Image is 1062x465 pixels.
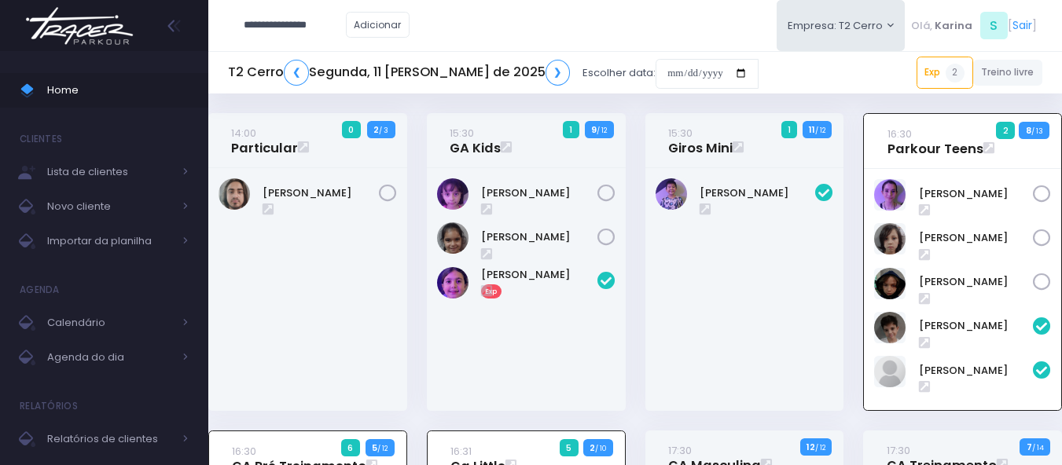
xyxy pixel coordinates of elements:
a: Exp2 [917,57,973,88]
img: Lívia Stevani Schargel [874,179,906,211]
strong: 2 [373,123,379,136]
small: 17:30 [887,443,910,458]
strong: 8 [1026,124,1031,137]
span: Home [47,80,189,101]
img: Gabriel Leão [874,356,906,387]
small: / 12 [815,126,825,135]
a: Adicionar [346,12,410,38]
a: 16:30Parkour Teens [887,126,983,157]
img: Leonardo Arina Scudeller [656,178,687,210]
span: 2 [996,122,1015,139]
small: 16:30 [887,126,912,141]
small: 17:30 [668,443,692,458]
strong: 12 [807,441,815,453]
small: / 12 [597,126,607,135]
small: 15:30 [668,126,693,141]
small: 16:31 [450,444,472,459]
span: 1 [781,121,798,138]
span: 0 [342,121,361,138]
a: [PERSON_NAME] [481,229,597,245]
h4: Clientes [20,123,62,155]
a: [PERSON_NAME] [919,318,1034,334]
a: 15:30GA Kids [450,125,501,156]
span: 2 [946,64,965,82]
span: 6 [341,439,360,456]
a: [PERSON_NAME] [919,186,1034,202]
small: 15:30 [450,126,474,141]
strong: 5 [372,441,377,454]
img: Tiê Hokama Massaro [874,223,906,254]
strong: 7 [1027,441,1032,453]
img: Alice Freire Lucco [437,178,469,210]
span: S [980,12,1008,39]
img: Yeshe Idargo Kis [874,268,906,299]
small: / 3 [379,126,388,135]
small: / 13 [1031,126,1043,136]
small: / 10 [595,444,606,453]
span: Karina [935,18,972,34]
a: Treino livre [973,60,1043,86]
h5: T2 Cerro Segunda, 11 [PERSON_NAME] de 2025 [228,60,570,86]
small: / 12 [815,443,825,452]
img: LAURA DA SILVA BORGES [437,222,469,254]
img: Henrique De Castlho Ferreira [219,178,250,210]
h4: Relatórios [20,390,78,422]
span: 1 [563,121,579,138]
small: 14:00 [231,126,256,141]
div: [ ] [905,8,1042,43]
small: / 12 [377,444,388,453]
h4: Agenda [20,274,60,306]
a: ❯ [546,60,571,86]
span: Agenda do dia [47,347,173,368]
span: Olá, [911,18,932,34]
strong: 11 [809,123,815,136]
span: Novo cliente [47,196,173,217]
a: ❮ [284,60,309,86]
strong: 2 [590,441,595,454]
small: / 14 [1032,443,1044,452]
span: Importar da planilha [47,231,173,251]
strong: 9 [591,123,597,136]
a: Sair [1012,17,1032,34]
span: Relatórios de clientes [47,429,173,449]
a: [PERSON_NAME] [263,185,379,201]
span: Lista de clientes [47,162,173,182]
a: [PERSON_NAME] [481,185,597,201]
small: 16:30 [232,444,256,459]
a: 15:30Giros Mini [668,125,733,156]
img: livia Lopes [437,267,469,298]
a: 14:00Particular [231,125,298,156]
a: [PERSON_NAME] [919,363,1034,379]
div: Escolher data: [228,55,759,91]
a: [PERSON_NAME] [481,267,597,283]
a: [PERSON_NAME] [700,185,816,201]
a: [PERSON_NAME] [919,274,1034,290]
span: 5 [560,439,579,456]
span: Calendário [47,313,173,333]
a: [PERSON_NAME] [919,230,1034,246]
img: Gabriel Amaral Alves [874,312,906,343]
